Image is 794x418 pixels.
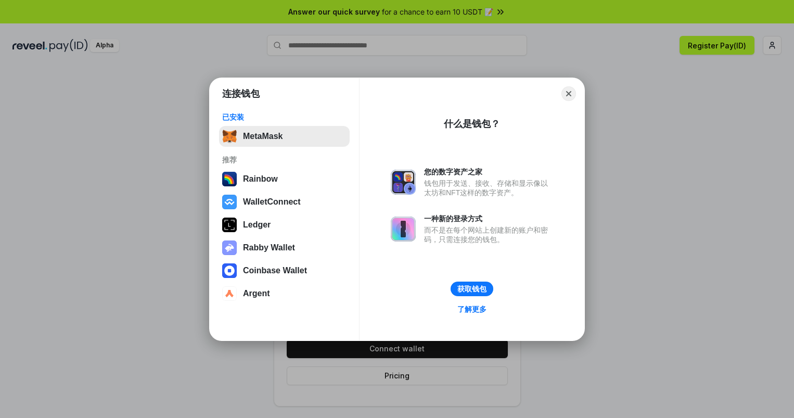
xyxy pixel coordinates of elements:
div: 什么是钱包？ [444,118,500,130]
img: svg+xml,%3Csvg%20width%3D%2228%22%20height%3D%2228%22%20viewBox%3D%220%200%2028%2028%22%20fill%3D... [222,263,237,278]
div: Rainbow [243,174,278,184]
img: svg+xml,%3Csvg%20xmlns%3D%22http%3A%2F%2Fwww.w3.org%2F2000%2Fsvg%22%20fill%3D%22none%22%20viewBox... [391,170,416,195]
div: 了解更多 [457,305,486,314]
button: Ledger [219,214,350,235]
button: 获取钱包 [451,282,493,296]
div: 一种新的登录方式 [424,214,553,223]
button: MetaMask [219,126,350,147]
a: 了解更多 [451,302,493,316]
h1: 连接钱包 [222,87,260,100]
img: svg+xml,%3Csvg%20fill%3D%22none%22%20height%3D%2233%22%20viewBox%3D%220%200%2035%2033%22%20width%... [222,129,237,144]
div: MetaMask [243,132,283,141]
div: 您的数字资产之家 [424,167,553,176]
button: Coinbase Wallet [219,260,350,281]
div: Rabby Wallet [243,243,295,252]
img: svg+xml,%3Csvg%20xmlns%3D%22http%3A%2F%2Fwww.w3.org%2F2000%2Fsvg%22%20fill%3D%22none%22%20viewBox... [391,217,416,242]
button: Rainbow [219,169,350,189]
img: svg+xml,%3Csvg%20xmlns%3D%22http%3A%2F%2Fwww.w3.org%2F2000%2Fsvg%22%20fill%3D%22none%22%20viewBox... [222,240,237,255]
div: WalletConnect [243,197,301,207]
div: Ledger [243,220,271,230]
div: 钱包用于发送、接收、存储和显示像以太坊和NFT这样的数字资产。 [424,179,553,197]
img: svg+xml,%3Csvg%20width%3D%22120%22%20height%3D%22120%22%20viewBox%3D%220%200%20120%20120%22%20fil... [222,172,237,186]
img: svg+xml,%3Csvg%20width%3D%2228%22%20height%3D%2228%22%20viewBox%3D%220%200%2028%2028%22%20fill%3D... [222,195,237,209]
div: 推荐 [222,155,347,164]
img: svg+xml,%3Csvg%20xmlns%3D%22http%3A%2F%2Fwww.w3.org%2F2000%2Fsvg%22%20width%3D%2228%22%20height%3... [222,218,237,232]
button: Argent [219,283,350,304]
img: svg+xml,%3Csvg%20width%3D%2228%22%20height%3D%2228%22%20viewBox%3D%220%200%2028%2028%22%20fill%3D... [222,286,237,301]
div: 已安装 [222,112,347,122]
div: Coinbase Wallet [243,266,307,275]
div: Argent [243,289,270,298]
button: WalletConnect [219,192,350,212]
div: 而不是在每个网站上创建新的账户和密码，只需连接您的钱包。 [424,225,553,244]
div: 获取钱包 [457,284,486,294]
button: Rabby Wallet [219,237,350,258]
button: Close [561,86,576,101]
